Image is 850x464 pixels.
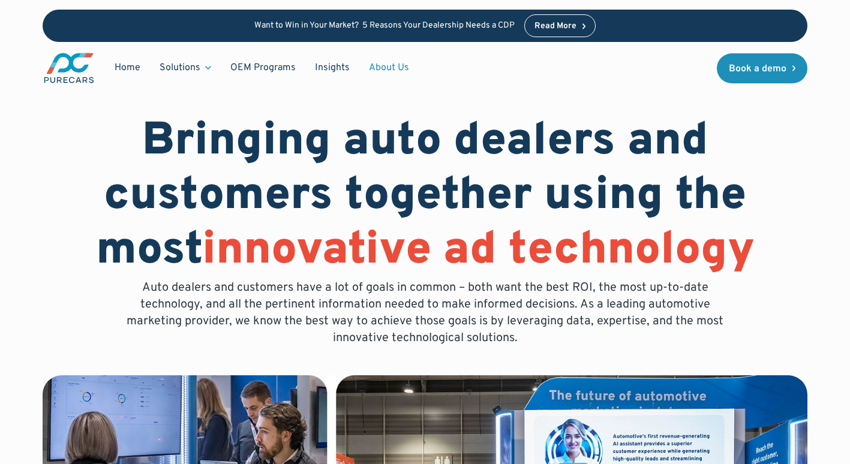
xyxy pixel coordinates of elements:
[202,222,755,280] span: innovative ad technology
[717,53,808,83] a: Book a demo
[118,279,732,347] p: Auto dealers and customers have a lot of goals in common – both want the best ROI, the most up-to...
[160,61,200,74] div: Solutions
[359,56,419,79] a: About Us
[105,56,150,79] a: Home
[524,14,596,37] a: Read More
[43,52,95,85] a: main
[43,115,807,279] h1: Bringing auto dealers and customers together using the most
[534,22,576,31] div: Read More
[729,64,786,74] div: Book a demo
[150,56,221,79] div: Solutions
[43,52,95,85] img: purecars logo
[254,21,515,31] p: Want to Win in Your Market? 5 Reasons Your Dealership Needs a CDP
[221,56,305,79] a: OEM Programs
[305,56,359,79] a: Insights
